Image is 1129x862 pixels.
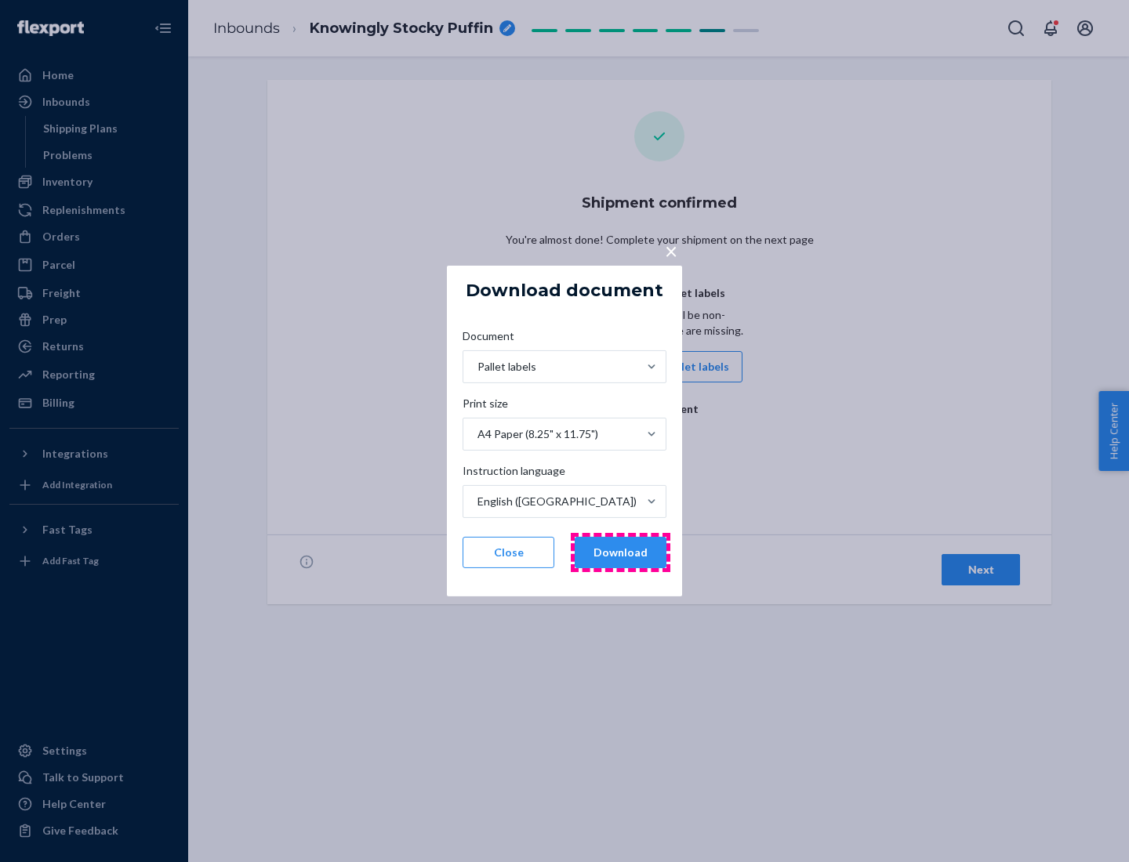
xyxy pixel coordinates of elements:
[477,494,637,509] div: English ([GEOGRAPHIC_DATA])
[463,328,514,350] span: Document
[463,463,565,485] span: Instruction language
[477,426,598,442] div: A4 Paper (8.25" x 11.75")
[466,281,663,300] h5: Download document
[665,237,677,264] span: ×
[476,426,477,442] input: Print sizeA4 Paper (8.25" x 11.75")
[476,494,477,509] input: Instruction languageEnglish ([GEOGRAPHIC_DATA])
[476,359,477,375] input: DocumentPallet labels
[463,396,508,418] span: Print size
[477,359,536,375] div: Pallet labels
[575,537,666,568] button: Download
[463,537,554,568] button: Close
